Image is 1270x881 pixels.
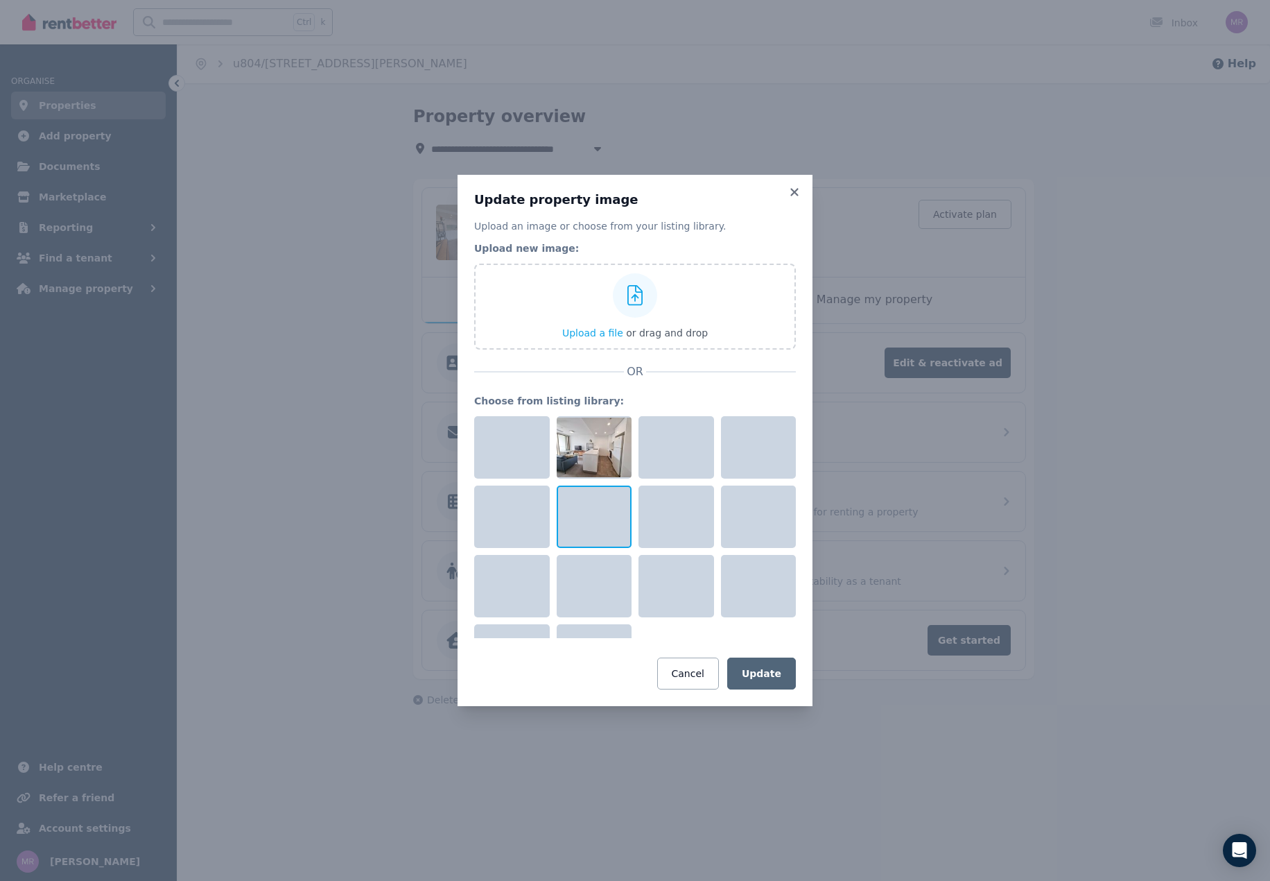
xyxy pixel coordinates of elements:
[562,327,623,339] span: Upload a file
[626,327,708,339] span: or drag and drop
[1223,834,1256,867] div: Open Intercom Messenger
[657,658,719,690] button: Cancel
[474,219,796,233] p: Upload an image or choose from your listing library.
[474,394,796,408] legend: Choose from listing library:
[474,241,796,255] legend: Upload new image:
[727,658,796,690] button: Update
[474,191,796,208] h3: Update property image
[562,326,708,340] button: Upload a file or drag and drop
[624,363,646,380] span: OR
